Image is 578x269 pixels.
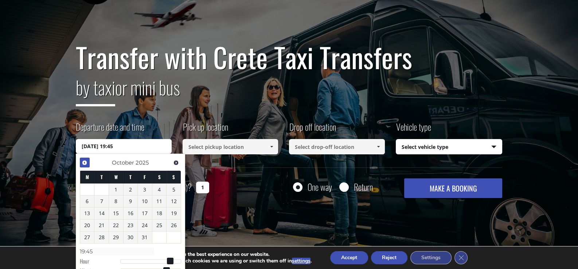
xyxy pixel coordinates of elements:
[266,139,278,154] a: Show All Items
[152,219,167,231] a: 25
[152,195,167,207] a: 11
[124,219,138,231] a: 23
[138,219,152,231] a: 24
[124,195,138,207] a: 9
[76,42,502,72] h1: Transfer with Crete Taxi Transfers
[80,257,120,267] dt: Hour
[171,158,181,167] a: Next
[183,120,228,139] label: Pick up location
[454,251,468,264] button: Close GDPR Cookie Banner
[76,74,115,106] span: by taxi
[136,159,149,166] span: 2025
[109,195,123,207] a: 8
[94,207,109,219] a: 14
[138,184,152,195] a: 3
[138,232,152,243] a: 31
[167,195,181,207] a: 12
[94,232,109,243] a: 28
[101,173,103,181] span: Tuesday
[94,195,109,207] a: 7
[152,184,167,195] a: 4
[404,178,502,198] button: MAKE A BOOKING
[109,184,123,195] a: 1
[330,251,368,264] button: Accept
[109,251,312,258] p: We are using cookies to give you the best experience on our website.
[183,139,278,154] input: Select pickup location
[80,219,94,231] a: 20
[124,184,138,195] a: 2
[289,120,336,139] label: Drop off location
[86,173,89,181] span: Monday
[410,251,452,264] button: Settings
[167,219,181,231] a: 26
[124,232,138,243] a: 30
[371,251,407,264] button: Reject
[109,207,123,219] a: 15
[124,207,138,219] a: 16
[138,207,152,219] a: 17
[80,232,94,243] a: 27
[80,195,94,207] a: 6
[167,207,181,219] a: 19
[129,173,132,181] span: Thursday
[80,158,90,167] a: Previous
[158,173,161,181] span: Saturday
[109,258,312,264] p: You can find out more about which cookies we are using or switch them off in .
[144,173,146,181] span: Friday
[292,258,311,264] button: settings
[396,139,502,155] span: Select vehicle type
[82,160,87,166] span: Previous
[396,120,431,139] label: Vehicle type
[138,195,152,207] a: 10
[76,72,502,112] h2: or mini bus
[152,207,167,219] a: 18
[372,139,384,154] a: Show All Items
[94,219,109,231] a: 21
[289,139,385,154] input: Select drop-off location
[109,232,123,243] a: 29
[173,160,179,166] span: Next
[354,182,373,191] label: Return
[167,184,181,195] a: 5
[114,173,118,181] span: Wednesday
[112,159,134,166] span: October
[80,207,94,219] a: 13
[172,173,175,181] span: Sunday
[308,182,332,191] label: One way
[109,219,123,231] a: 22
[76,120,144,139] label: Departure date and time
